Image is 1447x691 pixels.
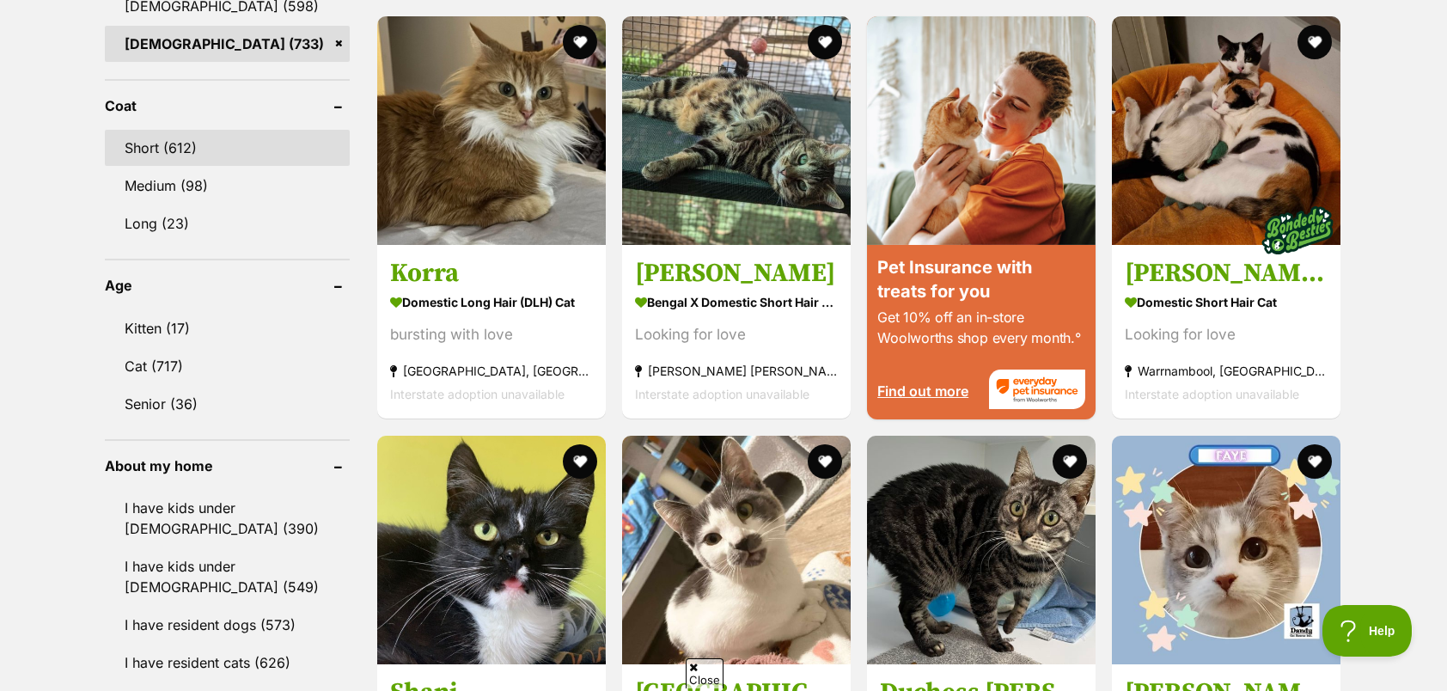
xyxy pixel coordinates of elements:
[635,360,838,383] strong: [PERSON_NAME] [PERSON_NAME], [GEOGRAPHIC_DATA]
[105,607,350,643] a: I have resident dogs (573)
[377,436,606,664] img: Shani - Domestic Short Hair (DSH) Cat
[563,444,597,479] button: favourite
[390,324,593,347] div: bursting with love
[105,168,350,204] a: Medium (98)
[105,348,350,384] a: Cat (717)
[105,310,350,346] a: Kitten (17)
[390,258,593,290] h3: Korra
[867,436,1096,664] img: Duchess Fluffington - Bengal Cat
[1112,436,1340,664] img: Faye ^^Dandy Cat Rescue^^ - Domestic Short Hair (DSH) Cat
[105,278,350,293] header: Age
[390,360,593,383] strong: [GEOGRAPHIC_DATA], [GEOGRAPHIC_DATA]
[635,388,809,402] span: Interstate adoption unavailable
[1322,605,1413,657] iframe: Help Scout Beacon - Open
[105,458,350,474] header: About my home
[1125,324,1328,347] div: Looking for love
[105,645,350,681] a: I have resident cats (626)
[1125,258,1328,290] h3: [PERSON_NAME] and [PERSON_NAME]
[622,16,851,245] img: Petra - Bengal x Domestic Short Hair (DSH) Cat
[1125,290,1328,315] strong: Domestic Short Hair Cat
[686,658,723,688] span: Close
[622,436,851,664] img: Paris - Domestic Short Hair (DSH) Cat
[635,290,838,315] strong: Bengal x Domestic Short Hair (DSH) Cat
[1297,444,1332,479] button: favourite
[1112,245,1340,419] a: [PERSON_NAME] and [PERSON_NAME] Domestic Short Hair Cat Looking for love Warrnambool, [GEOGRAPHIC...
[105,548,350,605] a: I have kids under [DEMOGRAPHIC_DATA] (549)
[377,16,606,245] img: Korra - Domestic Long Hair (DLH) Cat
[1053,444,1087,479] button: favourite
[635,258,838,290] h3: [PERSON_NAME]
[808,444,842,479] button: favourite
[390,388,565,402] span: Interstate adoption unavailable
[1125,360,1328,383] strong: Warrnambool, [GEOGRAPHIC_DATA]
[105,386,350,422] a: Senior (36)
[105,205,350,242] a: Long (23)
[105,26,350,62] a: [DEMOGRAPHIC_DATA] (733)
[635,324,838,347] div: Looking for love
[1297,25,1332,59] button: favourite
[1255,188,1340,274] img: bonded besties
[105,130,350,166] a: Short (612)
[1112,16,1340,245] img: Inez and James - Domestic Short Hair Cat
[1125,388,1299,402] span: Interstate adoption unavailable
[622,245,851,419] a: [PERSON_NAME] Bengal x Domestic Short Hair (DSH) Cat Looking for love [PERSON_NAME] [PERSON_NAME]...
[563,25,597,59] button: favourite
[390,290,593,315] strong: Domestic Long Hair (DLH) Cat
[377,245,606,419] a: Korra Domestic Long Hair (DLH) Cat bursting with love [GEOGRAPHIC_DATA], [GEOGRAPHIC_DATA] Inters...
[105,490,350,547] a: I have kids under [DEMOGRAPHIC_DATA] (390)
[808,25,842,59] button: favourite
[105,98,350,113] header: Coat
